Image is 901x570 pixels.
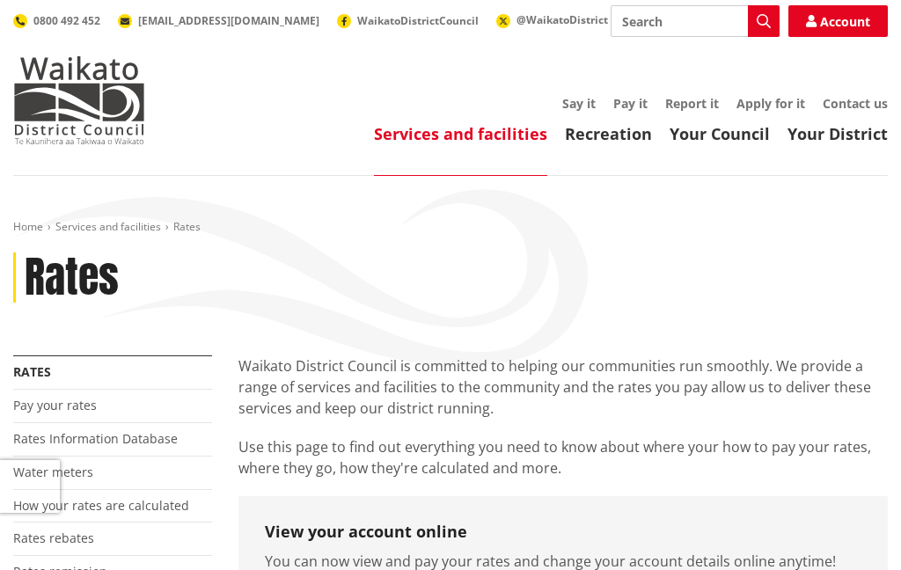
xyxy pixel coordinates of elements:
[173,219,201,234] span: Rates
[374,123,547,144] a: Services and facilities
[611,5,780,37] input: Search input
[13,497,189,514] a: How your rates are calculated
[496,12,608,27] a: @WaikatoDistrict
[33,13,100,28] span: 0800 492 452
[736,95,805,112] a: Apply for it
[823,95,888,112] a: Contact us
[13,220,888,235] nav: breadcrumb
[516,12,608,27] span: @WaikatoDistrict
[238,436,888,479] p: Use this page to find out everything you need to know about where your how to pay your rates, whe...
[25,252,119,303] h1: Rates
[670,123,770,144] a: Your Council
[357,13,479,28] span: WaikatoDistrictCouncil
[13,13,100,28] a: 0800 492 452
[13,219,43,234] a: Home
[562,95,596,112] a: Say it
[13,530,94,546] a: Rates rebates
[13,397,97,413] a: Pay your rates
[787,123,888,144] a: Your District
[565,123,652,144] a: Recreation
[337,13,479,28] a: WaikatoDistrictCouncil
[118,13,319,28] a: [EMAIL_ADDRESS][DOMAIN_NAME]
[13,430,178,447] a: Rates Information Database
[613,95,648,112] a: Pay it
[265,522,861,542] h3: View your account online
[665,95,719,112] a: Report it
[138,13,319,28] span: [EMAIL_ADDRESS][DOMAIN_NAME]
[238,355,888,419] p: Waikato District Council is committed to helping our communities run smoothly. We provide a range...
[13,363,51,380] a: Rates
[55,219,161,234] a: Services and facilities
[13,56,145,144] img: Waikato District Council - Te Kaunihera aa Takiwaa o Waikato
[788,5,888,37] a: Account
